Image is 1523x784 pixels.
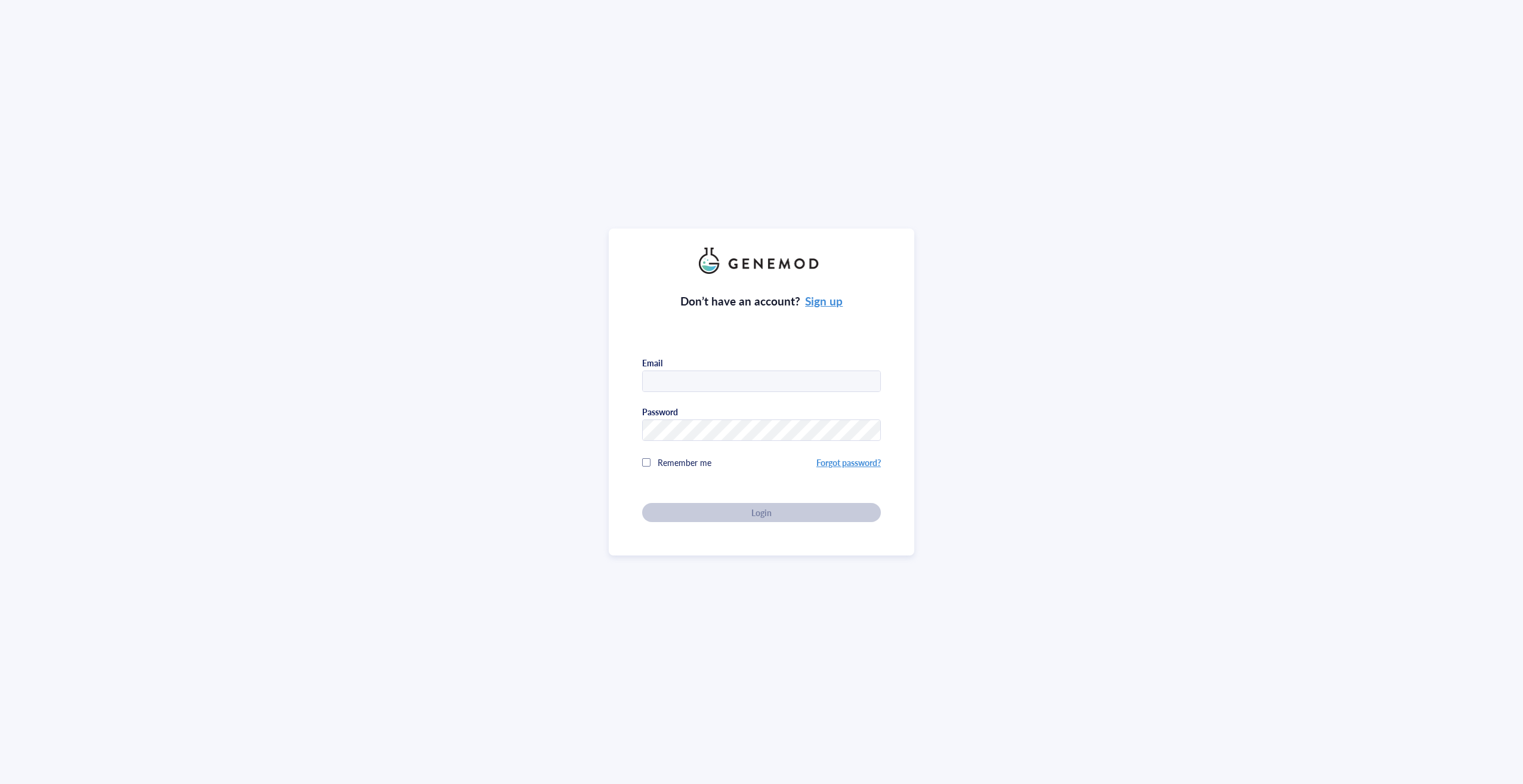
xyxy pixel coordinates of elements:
[642,406,678,417] div: Password
[680,293,843,310] div: Don’t have an account?
[816,456,881,468] a: Forgot password?
[658,456,711,468] span: Remember me
[642,357,662,368] div: Email
[805,293,843,309] a: Sign up
[699,248,824,274] img: genemod_logo_light-BcqUzbGq.png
